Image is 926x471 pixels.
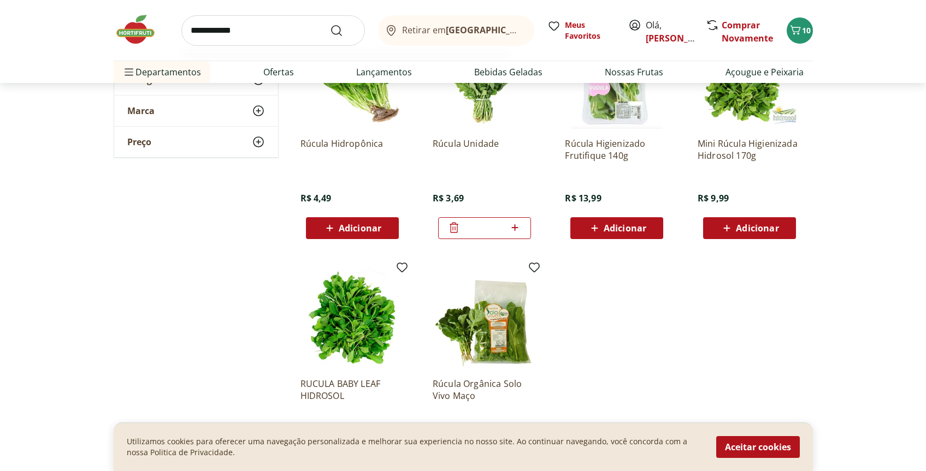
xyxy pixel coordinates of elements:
button: Adicionar [306,217,399,239]
button: Carrinho [787,17,813,44]
span: Adicionar [736,224,778,232]
input: search [181,15,365,46]
span: R$ 4,49 [300,192,332,204]
a: Meus Favoritos [547,20,615,41]
a: [PERSON_NAME] [646,32,717,44]
span: Marca [127,105,155,116]
button: Menu [122,59,135,85]
span: Retirar em [402,25,523,35]
a: Rúcula Higienizado Frutifique 140g [565,138,669,162]
a: Bebidas Geladas [474,65,542,79]
a: Nossas Frutas [605,65,663,79]
span: Adicionar [604,224,646,232]
a: Lançamentos [356,65,412,79]
span: Departamentos [122,59,201,85]
button: Marca [114,96,278,126]
button: Preço [114,127,278,157]
a: Comprar Novamente [722,19,773,44]
a: Ofertas [263,65,294,79]
a: Açougue e Peixaria [726,65,804,79]
a: RUCULA BABY LEAF HIDROSOL [300,378,404,402]
img: Rúcula Orgânica Solo Vivo Maço [433,265,536,369]
a: Mini Rúcula Higienizada Hidrosol 170g [698,138,801,162]
span: 10 [802,25,811,35]
span: Preço [127,136,151,147]
span: R$ 13,99 [565,192,601,204]
a: Rúcula Hidropônica [300,138,404,162]
img: Hortifruti [114,13,168,46]
b: [GEOGRAPHIC_DATA]/[GEOGRAPHIC_DATA] [446,24,630,36]
a: Rúcula Orgânica Solo Vivo Maço [433,378,536,402]
a: Rúcula Unidade [433,138,536,162]
button: Adicionar [703,217,796,239]
span: Meus Favoritos [565,20,615,41]
p: Utilizamos cookies para oferecer uma navegação personalizada e melhorar sua experiencia no nosso ... [127,436,703,458]
span: R$ 9,99 [698,192,729,204]
button: Adicionar [570,217,663,239]
span: R$ 3,69 [433,192,464,204]
img: RUCULA BABY LEAF HIDROSOL [300,265,404,369]
span: Adicionar [339,224,381,232]
span: Olá, [646,19,694,45]
button: Aceitar cookies [716,436,800,458]
button: Submit Search [330,24,356,37]
button: Retirar em[GEOGRAPHIC_DATA]/[GEOGRAPHIC_DATA] [378,15,534,46]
